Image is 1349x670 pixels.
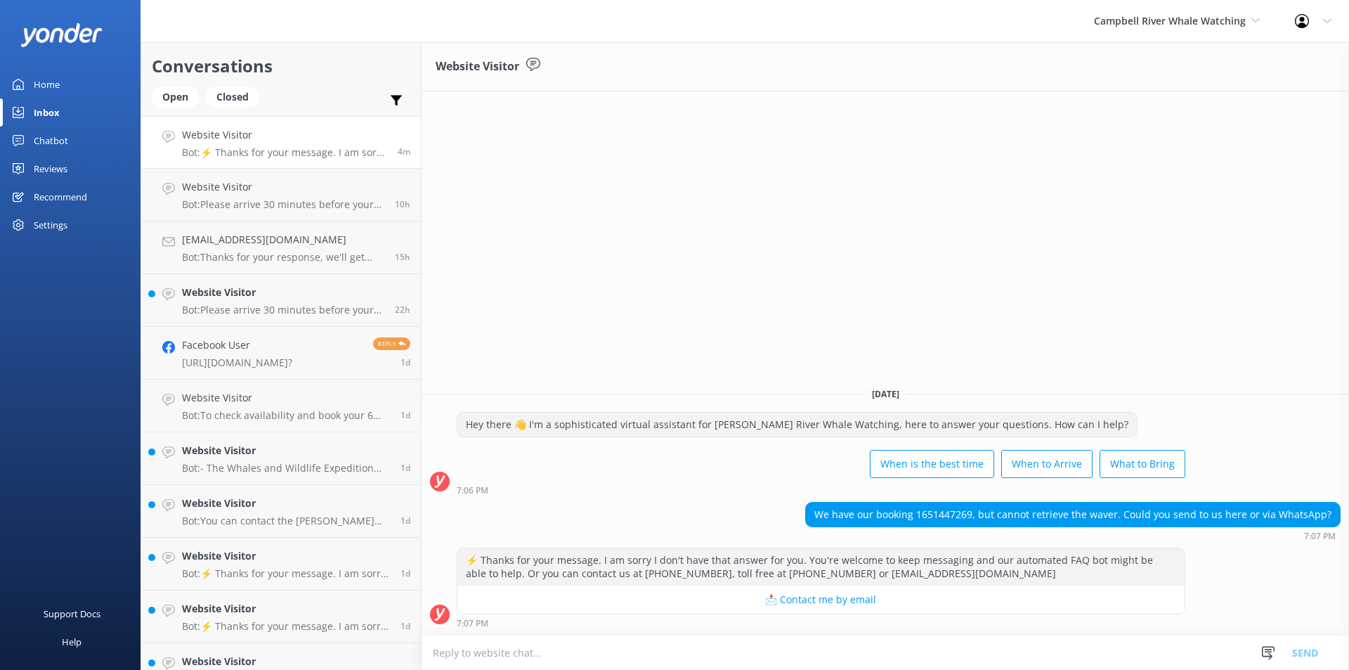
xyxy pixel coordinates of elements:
h4: Website Visitor [182,601,390,617]
h4: Website Visitor [182,285,384,300]
div: Support Docs [44,600,100,628]
div: 07:07pm 12-Aug-2025 (UTC -07:00) America/Tijuana [457,618,1185,628]
p: Bot: ⚡ Thanks for your message. I am sorry I don't have that answer for you. You're welcome to ke... [182,620,390,633]
div: Chatbot [34,127,68,155]
img: yonder-white-logo.png [21,23,102,46]
p: Bot: To check availability and book your 6 Hour Whale Watching Tour for [DATE], please visit [URL... [182,409,390,422]
div: Recommend [34,183,87,211]
span: 07:28am 11-Aug-2025 (UTC -07:00) America/Tijuana [400,620,410,632]
button: What to Bring [1100,450,1185,478]
strong: 7:07 PM [457,619,488,628]
button: 📩 Contact me by email [457,586,1185,614]
h4: Facebook User [182,337,292,353]
div: Settings [34,211,67,239]
div: Reviews [34,155,67,183]
div: Closed [206,86,259,108]
h4: Website Visitor [182,390,390,406]
div: 07:06pm 12-Aug-2025 (UTC -07:00) America/Tijuana [457,485,1185,495]
span: 06:23pm 11-Aug-2025 (UTC -07:00) America/Tijuana [400,356,410,368]
a: Website VisitorBot:⚡ Thanks for your message. I am sorry I don't have that answer for you. You're... [141,591,421,643]
span: 02:31pm 11-Aug-2025 (UTC -07:00) America/Tijuana [400,515,410,527]
div: 07:07pm 12-Aug-2025 (UTC -07:00) America/Tijuana [805,531,1341,541]
h4: [EMAIL_ADDRESS][DOMAIN_NAME] [182,232,384,247]
p: Bot: ⚡ Thanks for your message. I am sorry I don't have that answer for you. You're welcome to ke... [182,567,390,580]
h4: Website Visitor [182,443,390,458]
div: Help [62,628,82,656]
h2: Conversations [152,53,410,79]
p: Bot: Thanks for your response, we'll get back to you as soon as we can during opening hours. [182,251,384,264]
a: Website VisitorBot:- The Whales and Wildlife Expedition begins with an overnight stay at a resort... [141,432,421,485]
span: 08:50am 12-Aug-2025 (UTC -07:00) America/Tijuana [395,198,410,210]
div: We have our booking 1651447269, but cannot retrieve the waver. Could you send to us here or via W... [806,503,1340,527]
h4: Website Visitor [182,179,384,195]
h4: Website Visitor [182,127,387,143]
a: [EMAIL_ADDRESS][DOMAIN_NAME]Bot:Thanks for your response, we'll get back to you as soon as we can... [141,221,421,274]
span: 02:53pm 11-Aug-2025 (UTC -07:00) America/Tijuana [400,462,410,474]
a: Facebook User[URL][DOMAIN_NAME]?Reply1d [141,327,421,380]
h4: Website Visitor [182,548,390,564]
h4: Website Visitor [182,496,390,511]
span: 04:30pm 11-Aug-2025 (UTC -07:00) America/Tijuana [400,409,410,421]
span: 08:50am 11-Aug-2025 (UTC -07:00) America/Tijuana [400,567,410,579]
span: 07:07pm 12-Aug-2025 (UTC -07:00) America/Tijuana [398,146,410,157]
div: Inbox [34,98,60,127]
a: Website VisitorBot:Please arrive 30 minutes before your tour departure to check in. If your tour ... [141,274,421,327]
a: Closed [206,89,266,104]
a: Website VisitorBot:Please arrive 30 minutes before your tour departure to check in.10h [141,169,421,221]
a: Website VisitorBot:⚡ Thanks for your message. I am sorry I don't have that answer for you. You're... [141,538,421,591]
p: Bot: Please arrive 30 minutes before your tour departure to check in. [182,198,384,211]
p: Bot: Please arrive 30 minutes before your tour departure to check in. If your tour starts at 8 AM... [182,304,384,316]
div: Hey there 👋 I'm a sophisticated virtual assistant for [PERSON_NAME] River Whale Watching, here to... [457,413,1137,437]
button: When is the best time [870,450,994,478]
div: ⚡ Thanks for your message. I am sorry I don't have that answer for you. You're welcome to keep me... [457,548,1185,586]
span: [DATE] [864,388,908,400]
strong: 7:06 PM [457,487,488,495]
span: 08:28pm 11-Aug-2025 (UTC -07:00) America/Tijuana [395,304,410,316]
p: Bot: You can contact the [PERSON_NAME] River Whale Watching team at [PHONE_NUMBER] or [PHONE_NUMB... [182,515,390,527]
div: Open [152,86,199,108]
h4: Website Visitor [182,654,390,669]
p: Bot: - The Whales and Wildlife Expedition begins with an overnight stay at a resort on [GEOGRAPHI... [182,462,390,475]
button: When to Arrive [1001,450,1093,478]
span: Campbell River Whale Watching [1094,14,1246,27]
a: Website VisitorBot:⚡ Thanks for your message. I am sorry I don't have that answer for you. You're... [141,116,421,169]
p: Bot: ⚡ Thanks for your message. I am sorry I don't have that answer for you. You're welcome to ke... [182,146,387,159]
div: Home [34,70,60,98]
a: Website VisitorBot:You can contact the [PERSON_NAME] River Whale Watching team at [PHONE_NUMBER] ... [141,485,421,538]
h3: Website Visitor [436,58,519,76]
p: [URL][DOMAIN_NAME]? [182,356,292,369]
span: 03:32am 12-Aug-2025 (UTC -07:00) America/Tijuana [395,251,410,263]
a: Website VisitorBot:To check availability and book your 6 Hour Whale Watching Tour for [DATE], ple... [141,380,421,432]
span: Reply [373,337,410,350]
strong: 7:07 PM [1304,532,1336,541]
a: Open [152,89,206,104]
